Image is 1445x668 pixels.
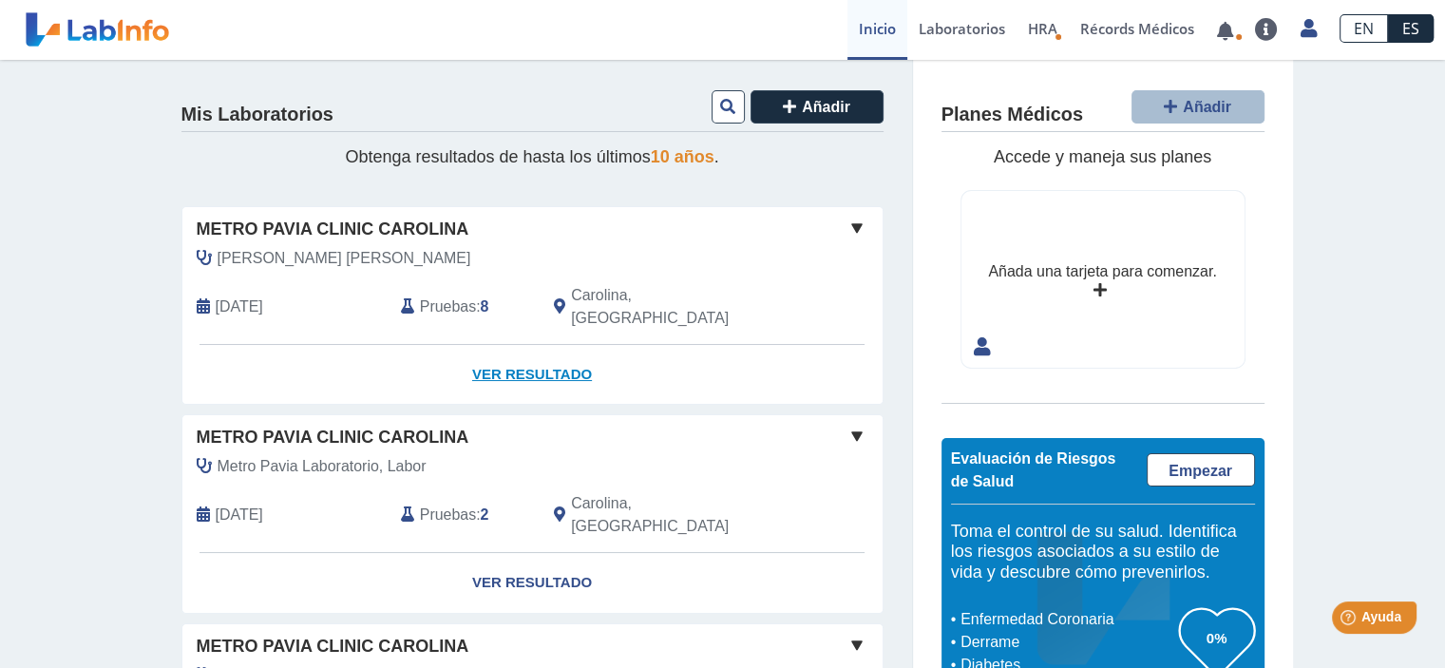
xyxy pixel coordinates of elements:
b: 2 [481,506,489,523]
a: Empezar [1147,453,1255,487]
button: Añadir [751,90,884,124]
div: Añada una tarjeta para comenzar. [988,260,1216,283]
span: Obtenga resultados de hasta los últimos . [345,147,718,166]
span: Añadir [802,99,850,115]
span: Carolina, PR [571,492,781,538]
button: Añadir [1131,90,1264,124]
iframe: Help widget launcher [1276,594,1424,647]
span: Empezar [1169,463,1232,479]
div: : [387,284,540,330]
div: : [387,492,540,538]
li: Enfermedad Coronaria [956,608,1179,631]
a: Ver Resultado [182,553,883,613]
span: Pruebas [420,296,476,318]
span: Metro Pavia Laboratorio, Labor [218,455,427,478]
span: 10 años [651,147,714,166]
span: Evaluación de Riesgos de Salud [951,450,1116,489]
b: 8 [481,298,489,315]
a: EN [1340,14,1388,43]
h3: 0% [1179,626,1255,650]
li: Derrame [956,631,1179,654]
span: Figueroa Rivera, Antonio [218,247,471,270]
span: Metro Pavia Clinic Carolina [197,634,469,659]
h5: Toma el control de su salud. Identifica los riesgos asociados a su estilo de vida y descubre cómo... [951,522,1255,583]
span: Pruebas [420,504,476,526]
span: Añadir [1183,99,1231,115]
a: Ver Resultado [182,345,883,405]
a: ES [1388,14,1434,43]
span: Metro Pavia Clinic Carolina [197,425,469,450]
span: Accede y maneja sus planes [994,147,1211,166]
h4: Mis Laboratorios [181,104,333,126]
h4: Planes Médicos [941,104,1083,126]
span: HRA [1028,19,1057,38]
span: 2025-09-12 [216,296,263,318]
span: Carolina, PR [571,284,781,330]
span: 2025-07-11 [216,504,263,526]
span: Metro Pavia Clinic Carolina [197,217,469,242]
